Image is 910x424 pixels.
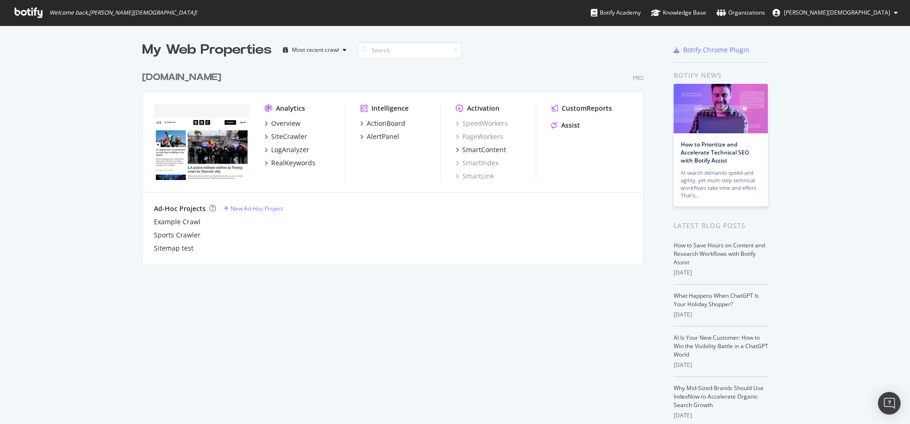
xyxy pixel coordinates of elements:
[279,42,350,57] button: Most recent crawl
[367,119,405,128] div: ActionBoard
[765,5,905,20] button: [PERSON_NAME][DEMOGRAPHIC_DATA]
[371,104,409,113] div: Intelligence
[271,132,307,141] div: SiteCrawler
[462,145,506,155] div: SmartContent
[142,59,651,264] div: grid
[674,84,768,133] img: How to Prioritize and Accelerate Technical SEO with Botify Assist
[456,145,506,155] a: SmartContent
[292,47,339,53] div: Most recent crawl
[154,104,250,180] img: www.bbc.co.uk
[456,119,508,128] a: SpeedWorkers
[271,145,309,155] div: LogAnalyzer
[681,169,761,199] div: AI search demands speed and agility, yet multi-step technical workflows take time and effort. Tha...
[154,244,193,253] a: Sitemap test
[154,230,201,240] a: Sports Crawler
[360,132,399,141] a: AlertPanel
[651,8,706,17] div: Knowledge Base
[674,220,768,231] div: Latest Blog Posts
[674,411,768,420] div: [DATE]
[142,41,272,59] div: My Web Properties
[674,361,768,369] div: [DATE]
[456,158,499,168] a: SmartIndex
[456,132,503,141] a: PageWorkers
[591,8,641,17] div: Botify Academy
[674,70,768,81] div: Botify news
[683,45,749,55] div: Botify Chrome Plugin
[467,104,499,113] div: Activation
[674,45,749,55] a: Botify Chrome Plugin
[142,71,225,84] a: [DOMAIN_NAME]
[271,119,300,128] div: Overview
[360,119,405,128] a: ActionBoard
[265,145,309,155] a: LogAnalyzer
[674,384,764,409] a: Why Mid-Sized Brands Should Use IndexNow to Accelerate Organic Search Growth
[784,8,890,16] span: Mohammed Ahmadi
[674,334,768,359] a: AI Is Your New Customer: How to Win the Visibility Battle in a ChatGPT World
[265,158,315,168] a: RealKeywords
[265,132,307,141] a: SiteCrawler
[633,74,644,82] div: Pro
[271,158,315,168] div: RealKeywords
[224,204,283,212] a: New Ad-Hoc Project
[674,269,768,277] div: [DATE]
[674,310,768,319] div: [DATE]
[265,119,300,128] a: Overview
[561,121,580,130] div: Assist
[49,9,197,16] span: Welcome back, [PERSON_NAME][DEMOGRAPHIC_DATA] !
[154,204,206,213] div: Ad-Hoc Projects
[276,104,305,113] div: Analytics
[551,121,580,130] a: Assist
[562,104,612,113] div: CustomReports
[154,217,201,227] a: Example Crawl
[142,71,221,84] div: [DOMAIN_NAME]
[674,292,759,308] a: What Happens When ChatGPT Is Your Holiday Shopper?
[551,104,612,113] a: CustomReports
[674,241,765,266] a: How to Save Hours on Content and Research Workflows with Botify Assist
[717,8,765,17] div: Organizations
[231,204,283,212] div: New Ad-Hoc Project
[456,171,494,181] a: SmartLink
[878,392,901,415] div: Open Intercom Messenger
[681,140,749,164] a: How to Prioritize and Accelerate Technical SEO with Botify Assist
[358,42,461,58] input: Search
[367,132,399,141] div: AlertPanel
